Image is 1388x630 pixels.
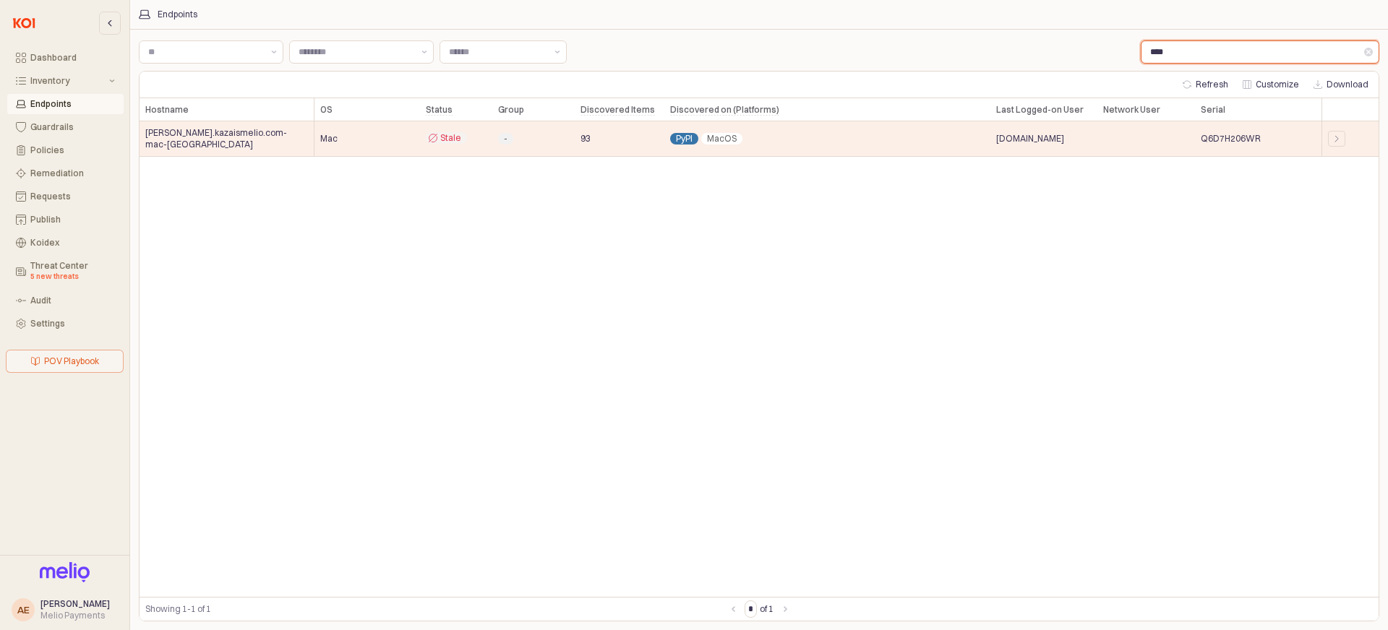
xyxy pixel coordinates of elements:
span: [PERSON_NAME] [40,598,110,609]
span: Status [426,104,453,116]
span: MacOS [707,133,737,144]
button: Download [1308,76,1374,93]
div: 5 new threats [30,271,115,282]
div: Audit [30,295,115,306]
div: Endpoints [30,99,115,109]
button: Customize [1237,76,1305,93]
button: Inventory [7,71,124,91]
span: Last Logged-on User [996,104,1084,116]
div: Endpoints [158,9,197,20]
button: Refresh [1177,76,1234,93]
button: Settings [7,314,124,334]
span: OS [320,104,333,116]
button: Remediation [7,163,124,184]
div: Melio Payments [40,610,110,621]
div: Threat Center [30,261,115,282]
input: Page [745,601,756,617]
button: Clear [1364,48,1373,56]
div: Inventory [30,76,106,86]
div: Settings [30,319,115,329]
span: Hostname [145,104,189,116]
div: AE [17,603,30,617]
label: of 1 [760,602,774,616]
button: Show suggestions [265,41,283,63]
span: Stale [440,132,461,144]
div: Koidex [30,238,115,248]
button: AE [12,598,35,621]
span: 93 [581,133,591,144]
div: Remediation [30,168,115,178]
button: Endpoints [7,94,124,114]
button: Requests [7,186,124,207]
span: Group [498,104,524,116]
button: Dashboard [7,48,124,68]
span: Discovered Items [581,104,655,116]
span: [DOMAIN_NAME] [996,133,1064,144]
button: Threat Center [7,256,124,288]
div: Table toolbar [140,597,1379,621]
span: - [504,133,507,144]
div: Policies [30,145,115,155]
span: Mac [320,133,338,144]
button: Show suggestions [549,41,566,63]
span: Network User [1103,104,1160,116]
button: Show suggestions [416,41,433,63]
span: Serial [1201,104,1225,116]
div: Showing 1-1 of 1 [145,602,724,616]
button: Policies [7,140,124,160]
div: Publish [30,215,115,225]
button: POV Playbook [6,350,124,373]
button: Audit [7,290,124,311]
button: Publish [7,210,124,230]
div: Requests [30,191,115,202]
p: POV Playbook [44,355,99,367]
button: Koidex [7,233,124,253]
span: Discovered on (Platforms) [670,104,779,116]
div: Guardrails [30,122,115,132]
div: Dashboard [30,53,115,63]
button: Guardrails [7,117,124,137]
span: Q6D7H206WR [1201,133,1261,144]
span: [PERSON_NAME].kazaismelio.com-mac-[GEOGRAPHIC_DATA] [145,127,308,150]
span: PyPI [676,133,693,144]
